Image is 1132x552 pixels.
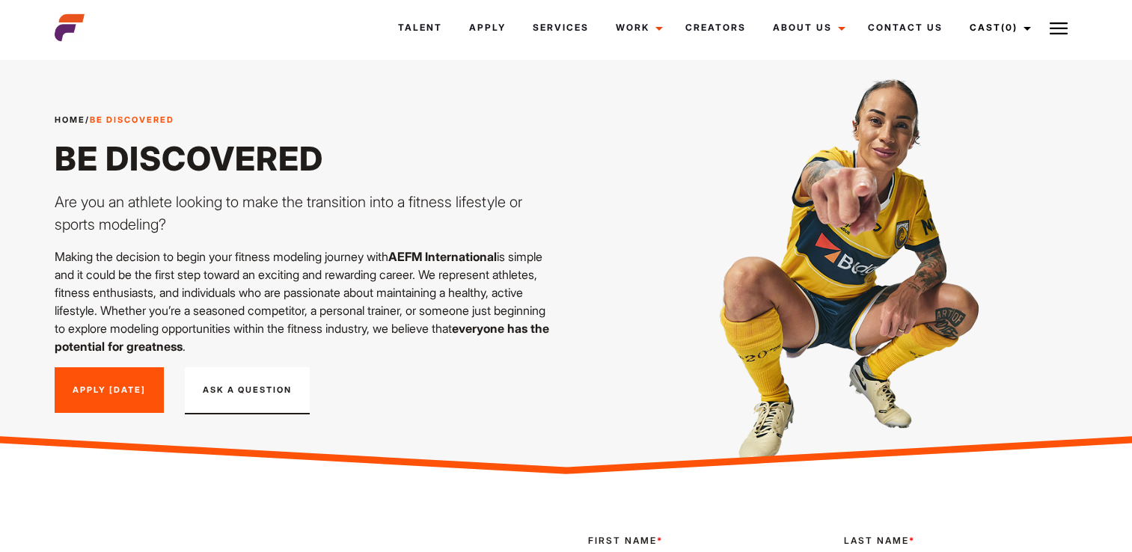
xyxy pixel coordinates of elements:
label: First Name [588,534,817,548]
p: Are you an athlete looking to make the transition into a fitness lifestyle or sports modeling? [55,191,557,236]
img: cropped-aefm-brand-fav-22-square.png [55,13,85,43]
strong: everyone has the potential for greatness [55,321,549,354]
a: Work [602,7,672,48]
p: Making the decision to begin your fitness modeling journey with is simple and it could be the fir... [55,248,557,355]
a: Contact Us [854,7,956,48]
img: Burger icon [1050,19,1068,37]
a: Creators [672,7,759,48]
a: Home [55,114,85,125]
span: / [55,114,174,126]
a: About Us [759,7,854,48]
button: Ask A Question [185,367,310,415]
a: Apply [456,7,519,48]
a: Cast(0) [956,7,1040,48]
label: Last Name [844,534,1073,548]
a: Talent [385,7,456,48]
h1: Be Discovered [55,138,557,179]
span: (0) [1001,22,1018,33]
a: Apply [DATE] [55,367,164,414]
strong: AEFM International [388,249,497,264]
strong: Be Discovered [90,114,174,125]
a: Services [519,7,602,48]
